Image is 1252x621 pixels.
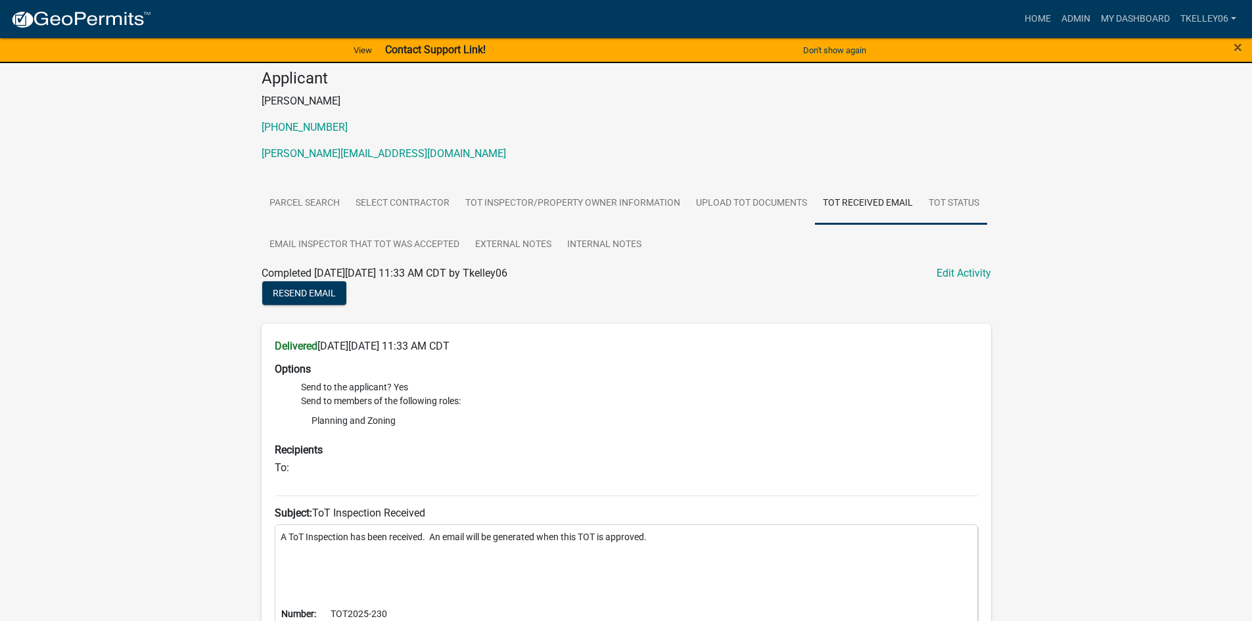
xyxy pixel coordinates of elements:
span: × [1234,38,1242,57]
button: Don't show again [798,39,871,61]
strong: Subject: [275,507,312,519]
a: Admin [1056,7,1096,32]
strong: Options [275,363,311,375]
span: Completed [DATE][DATE] 11:33 AM CDT by Tkelley06 [262,267,507,279]
li: Send to the applicant? Yes [301,380,978,394]
a: [PHONE_NUMBER] [262,121,348,133]
h6: ToT Inspection Received [275,507,978,519]
button: Resend Email [262,281,346,305]
p: A ToT Inspection has been received. An email will be generated when this TOT is approved. [281,530,972,544]
a: TOT Received Email [815,183,921,225]
button: Close [1234,39,1242,55]
a: External Notes [467,224,559,266]
strong: Contact Support Link! [385,43,486,56]
a: [PERSON_NAME][EMAIL_ADDRESS][DOMAIN_NAME] [262,147,506,160]
a: Tkelley06 [1175,7,1241,32]
strong: Recipients [275,444,323,456]
a: View [348,39,377,61]
b: Number: [281,609,316,619]
a: Parcel search [262,183,348,225]
a: Home [1019,7,1056,32]
a: Edit Activity [937,265,991,281]
a: Select contractor [348,183,457,225]
a: Email Inspector that TOT was accepted [262,224,467,266]
a: TOT Status [921,183,987,225]
li: Send to members of the following roles: [301,394,978,433]
p: [PERSON_NAME] [262,93,991,109]
h6: [DATE][DATE] 11:33 AM CDT [275,340,978,352]
h4: Applicant [262,69,991,88]
a: Internal Notes [559,224,649,266]
a: My Dashboard [1096,7,1175,32]
a: Upload TOT Documents [688,183,815,225]
a: TOT Inspector/Property Owner Information [457,183,688,225]
h6: To: [275,461,978,474]
li: Planning and Zoning [301,411,978,430]
strong: Delivered [275,340,317,352]
span: Resend Email [273,287,336,298]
